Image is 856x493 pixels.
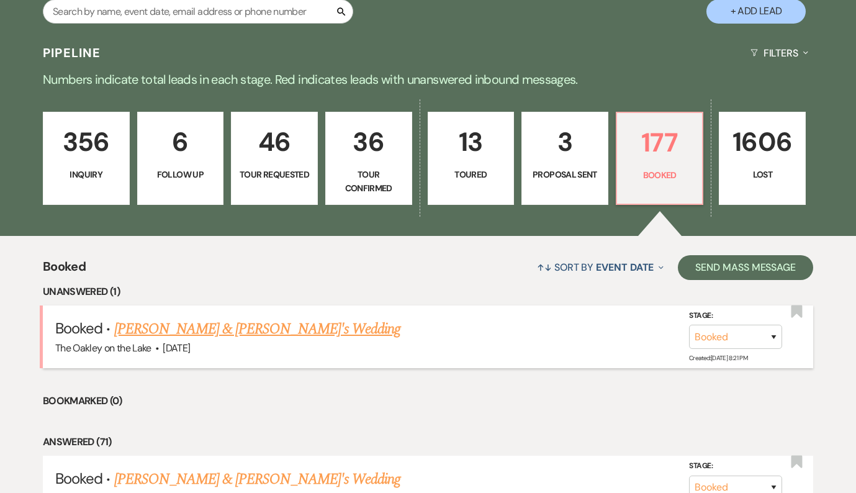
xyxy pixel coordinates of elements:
p: Inquiry [51,168,122,181]
span: [DATE] [163,341,190,355]
a: 46Tour Requested [231,112,318,205]
p: 1606 [727,121,798,163]
p: Lost [727,168,798,181]
label: Stage: [689,309,782,323]
p: 46 [239,121,310,163]
a: 177Booked [616,112,704,205]
a: 13Toured [428,112,515,205]
p: 36 [333,121,404,163]
span: Booked [43,257,86,284]
p: Proposal Sent [529,168,600,181]
a: [PERSON_NAME] & [PERSON_NAME]'s Wedding [114,468,401,491]
span: Event Date [596,261,654,274]
p: Toured [436,168,507,181]
a: 6Follow Up [137,112,224,205]
button: Filters [746,37,813,70]
span: Booked [55,469,102,488]
p: Tour Confirmed [333,168,404,196]
p: 6 [145,121,216,163]
p: 356 [51,121,122,163]
span: The Oakley on the Lake [55,341,151,355]
a: 356Inquiry [43,112,130,205]
p: Tour Requested [239,168,310,181]
p: 13 [436,121,507,163]
h3: Pipeline [43,44,101,61]
label: Stage: [689,459,782,473]
button: Sort By Event Date [532,251,669,284]
a: 3Proposal Sent [521,112,608,205]
li: Bookmarked (0) [43,393,813,409]
a: 36Tour Confirmed [325,112,412,205]
span: Booked [55,319,102,338]
span: ↑↓ [537,261,552,274]
p: 177 [624,122,695,163]
li: Unanswered (1) [43,284,813,300]
p: Booked [624,168,695,182]
a: 1606Lost [719,112,806,205]
li: Answered (71) [43,434,813,450]
p: Follow Up [145,168,216,181]
a: [PERSON_NAME] & [PERSON_NAME]'s Wedding [114,318,401,340]
button: Send Mass Message [678,255,813,280]
span: Created: [DATE] 8:21 PM [689,354,747,362]
p: 3 [529,121,600,163]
